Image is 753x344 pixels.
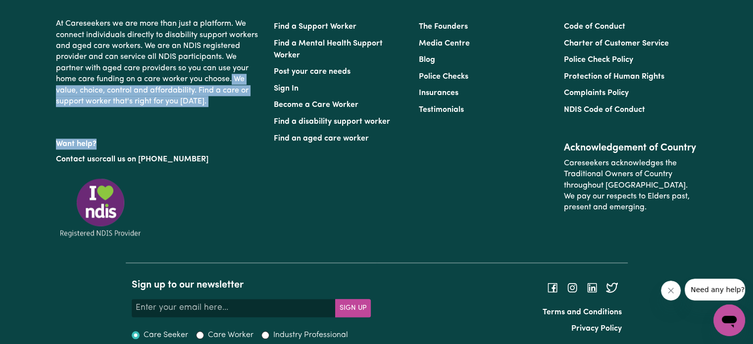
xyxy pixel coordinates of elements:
a: Follow Careseekers on Facebook [547,284,558,292]
a: Privacy Policy [571,325,622,333]
label: Industry Professional [273,329,348,341]
label: Care Worker [208,329,253,341]
p: or [56,150,262,169]
a: call us on [PHONE_NUMBER] [102,155,208,163]
label: Care Seeker [144,329,188,341]
a: The Founders [419,23,468,31]
a: Police Checks [419,73,468,81]
a: Find a disability support worker [274,118,390,126]
a: Follow Careseekers on Twitter [606,284,618,292]
p: Want help? [56,135,262,149]
iframe: Close message [661,281,681,300]
p: Careseekers acknowledges the Traditional Owners of Country throughout [GEOGRAPHIC_DATA]. We pay o... [564,154,697,217]
a: Blog [419,56,435,64]
a: Code of Conduct [564,23,625,31]
a: Police Check Policy [564,56,633,64]
h2: Acknowledgement of Country [564,142,697,154]
a: Sign In [274,85,299,93]
a: Contact us [56,155,95,163]
a: Charter of Customer Service [564,40,669,48]
iframe: Message from company [685,279,745,300]
a: Find an aged care worker [274,135,369,143]
a: Find a Support Worker [274,23,356,31]
input: Enter your email here... [132,299,336,317]
img: Registered NDIS provider [56,177,145,239]
a: Follow Careseekers on LinkedIn [586,284,598,292]
iframe: Button to launch messaging window [713,304,745,336]
a: Become a Care Worker [274,101,358,109]
h2: Sign up to our newsletter [132,279,371,291]
p: At Careseekers we are more than just a platform. We connect individuals directly to disability su... [56,14,262,111]
a: Media Centre [419,40,470,48]
a: Testimonials [419,106,464,114]
a: NDIS Code of Conduct [564,106,645,114]
a: Insurances [419,89,458,97]
button: Subscribe [335,299,371,317]
a: Protection of Human Rights [564,73,664,81]
a: Terms and Conditions [543,308,622,316]
a: Post your care needs [274,68,351,76]
a: Complaints Policy [564,89,629,97]
a: Follow Careseekers on Instagram [566,284,578,292]
a: Find a Mental Health Support Worker [274,40,383,59]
